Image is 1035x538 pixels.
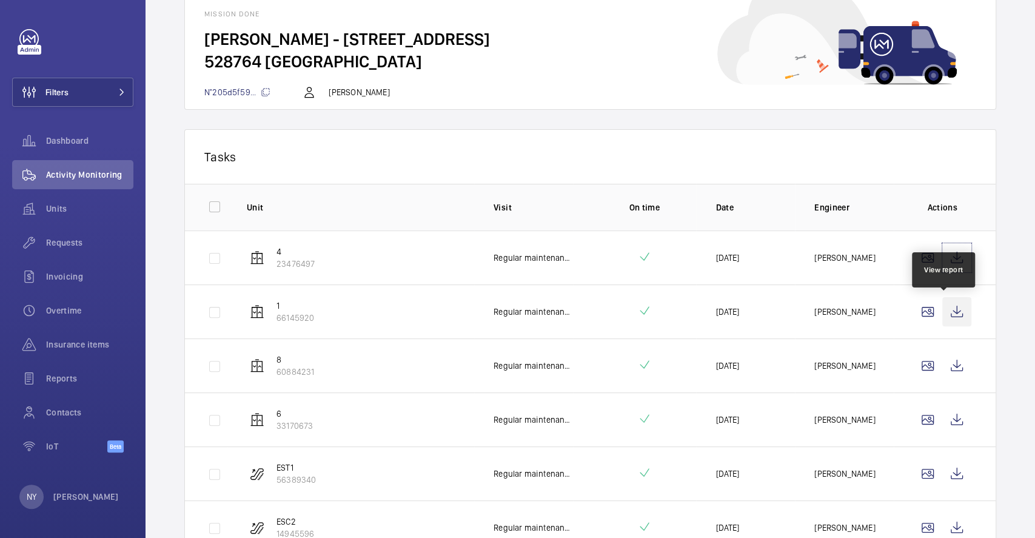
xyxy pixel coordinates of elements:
p: 33170673 [276,420,313,432]
p: 60884231 [276,366,314,378]
img: escalator.svg [250,466,264,481]
p: [PERSON_NAME] [814,306,875,318]
p: 6 [276,408,313,420]
p: Unit [247,201,474,214]
h1: Mission done [204,10,976,18]
p: Engineer [814,201,894,214]
div: View report [924,264,963,275]
p: Regular maintenance [494,306,573,318]
p: [DATE] [715,522,739,534]
span: Beta [107,440,124,452]
p: [PERSON_NAME] [814,522,875,534]
p: Tasks [204,149,976,164]
span: Dashboard [46,135,133,147]
button: Filters [12,78,133,107]
p: Regular maintenance [494,522,573,534]
p: Regular maintenance [494,414,573,426]
p: [PERSON_NAME] [814,252,875,264]
img: elevator.svg [250,251,264,265]
p: [PERSON_NAME] [814,414,875,426]
p: [DATE] [715,252,739,264]
p: [DATE] [715,468,739,480]
span: Requests [46,237,133,249]
span: Reports [46,372,133,385]
p: [PERSON_NAME] [329,86,389,98]
p: 66145920 [276,312,314,324]
p: ESC2 [276,516,314,528]
h2: 528764 [GEOGRAPHIC_DATA] [204,50,976,73]
p: [DATE] [715,306,739,318]
p: Regular maintenance [494,360,573,372]
h2: [PERSON_NAME] - [STREET_ADDRESS] [204,28,976,50]
img: elevator.svg [250,358,264,373]
p: 4 [276,246,315,258]
p: [DATE] [715,414,739,426]
img: escalator.svg [250,520,264,535]
p: Visit [494,201,573,214]
span: Units [46,203,133,215]
p: Regular maintenance [494,468,573,480]
p: [PERSON_NAME] [53,491,119,503]
span: Contacts [46,406,133,419]
p: 8 [276,354,314,366]
p: Regular maintenance [494,252,573,264]
span: Activity Monitoring [46,169,133,181]
img: elevator.svg [250,412,264,427]
img: elevator.svg [250,304,264,319]
span: Overtime [46,304,133,317]
p: [PERSON_NAME] [814,360,875,372]
p: Date [715,201,795,214]
p: [PERSON_NAME] [814,468,875,480]
span: IoT [46,440,107,452]
p: 23476497 [276,258,315,270]
span: Filters [45,86,69,98]
p: 56389340 [276,474,316,486]
p: [DATE] [715,360,739,372]
p: 1 [276,300,314,312]
span: Insurance items [46,338,133,351]
p: Actions [913,201,971,214]
span: N°205d5f59... [204,87,270,97]
span: Invoicing [46,271,133,283]
p: NY [27,491,36,503]
p: EST1 [276,462,316,474]
p: On time [592,201,697,214]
